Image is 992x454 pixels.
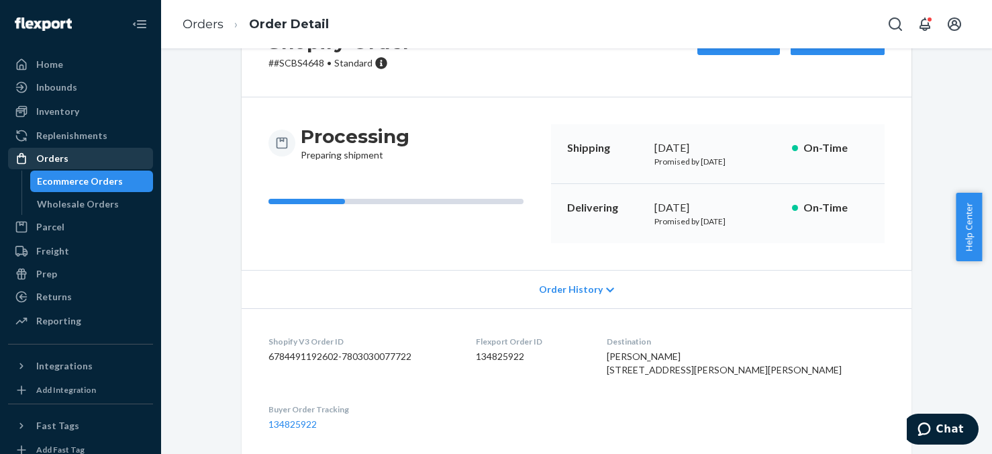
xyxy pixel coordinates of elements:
[268,418,317,430] a: 134825922
[327,57,332,69] span: •
[8,77,153,98] a: Inbounds
[301,124,409,148] h3: Processing
[8,216,153,238] a: Parcel
[249,17,329,32] a: Order Detail
[941,11,968,38] button: Open account menu
[539,283,603,296] span: Order History
[30,171,154,192] a: Ecommerce Orders
[36,152,68,165] div: Orders
[8,240,153,262] a: Freight
[654,216,781,227] p: Promised by [DATE]
[8,101,153,122] a: Inventory
[476,336,585,347] dt: Flexport Order ID
[37,175,123,188] div: Ecommerce Orders
[36,359,93,373] div: Integrations
[36,81,77,94] div: Inbounds
[907,414,979,447] iframe: Opens a widget where you can chat to one of our agents
[36,105,79,118] div: Inventory
[36,314,81,328] div: Reporting
[654,156,781,167] p: Promised by [DATE]
[183,17,224,32] a: Orders
[8,54,153,75] a: Home
[36,384,96,396] div: Add Integration
[8,355,153,377] button: Integrations
[956,193,982,261] button: Help Center
[8,415,153,437] button: Fast Tags
[8,310,153,332] a: Reporting
[36,58,63,71] div: Home
[882,11,909,38] button: Open Search Box
[36,244,69,258] div: Freight
[268,56,411,70] p: # #SCBS4648
[476,350,585,363] dd: 134825922
[37,197,119,211] div: Wholesale Orders
[172,5,340,44] ol: breadcrumbs
[30,193,154,215] a: Wholesale Orders
[654,200,781,216] div: [DATE]
[334,57,373,69] span: Standard
[803,140,869,156] p: On-Time
[567,200,644,216] p: Delivering
[567,140,644,156] p: Shipping
[8,125,153,146] a: Replenishments
[268,350,454,363] dd: 6784491192602-7803030077722
[607,336,885,347] dt: Destination
[8,148,153,169] a: Orders
[268,336,454,347] dt: Shopify V3 Order ID
[8,382,153,398] a: Add Integration
[8,286,153,308] a: Returns
[301,124,409,162] div: Preparing shipment
[36,290,72,304] div: Returns
[126,11,153,38] button: Close Navigation
[36,419,79,433] div: Fast Tags
[36,220,64,234] div: Parcel
[15,17,72,31] img: Flexport logo
[36,267,57,281] div: Prep
[607,351,842,375] span: [PERSON_NAME] [STREET_ADDRESS][PERSON_NAME][PERSON_NAME]
[8,263,153,285] a: Prep
[654,140,781,156] div: [DATE]
[268,404,454,415] dt: Buyer Order Tracking
[803,200,869,216] p: On-Time
[36,129,107,142] div: Replenishments
[911,11,938,38] button: Open notifications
